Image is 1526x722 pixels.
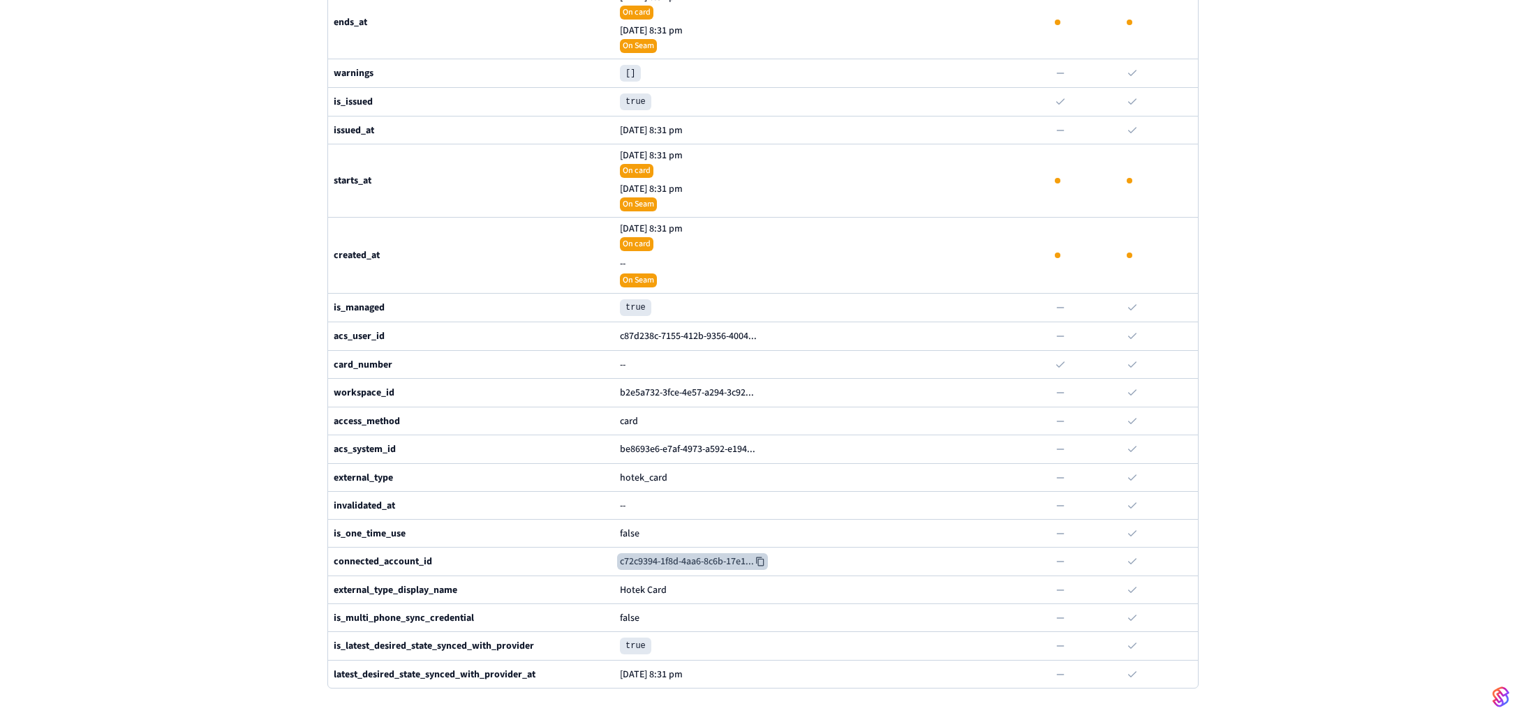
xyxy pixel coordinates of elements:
b: access_method [334,414,400,428]
b: warnings [334,66,373,80]
span: Hotek Card [620,583,667,597]
span: card [620,414,638,428]
b: connected_account_id [334,555,432,569]
pre: true [620,299,651,316]
b: starts_at [334,174,371,188]
span: hotek_card [620,471,667,485]
b: is_managed [334,301,385,315]
button: b2e5a732-3fce-4e57-a294-3c92... [617,384,768,401]
b: acs_user_id [334,329,385,343]
p: On Seam [623,40,654,52]
b: created_at [334,248,380,262]
p: [DATE] 8:31 pm [620,125,683,136]
pre: true [620,93,651,110]
b: invalidated_at [334,499,395,513]
p: On card [623,239,651,250]
span: false [620,611,639,625]
b: card_number [334,358,392,372]
p: [DATE] 8:31 pm [620,223,683,234]
b: external_type [334,471,393,485]
pre: [] [620,65,641,82]
p: On card [623,7,651,18]
p: On card [623,165,651,176]
b: acs_system_id [334,442,396,456]
b: latest_desired_state_synced_with_provider_at [334,668,535,682]
b: is_issued [334,95,373,109]
button: c72c9394-1f8d-4aa6-8c6b-17e1... [617,553,768,570]
b: workspace_id [334,386,394,400]
b: is_latest_desired_state_synced_with_provider [334,639,534,653]
p: [DATE] 8:31 pm [620,183,683,195]
p: [DATE] 8:31 pm [620,669,683,680]
b: ends_at [334,15,367,29]
b: external_type_display_name [334,583,457,597]
button: be8693e6-e7af-4973-a592-e194... [617,441,769,458]
p: On Seam [623,275,654,286]
p: On Seam [623,199,654,210]
b: is_multi_phone_sync_credential [334,611,474,625]
img: SeamLogoGradient.69752ec5.svg [1492,686,1509,708]
span: -- [620,257,683,271]
b: is_one_time_use [334,527,406,541]
span: -- [620,499,625,513]
p: [DATE] 8:31 pm [620,150,683,161]
span: -- [620,358,625,372]
pre: true [620,638,651,654]
button: c87d238c-7155-412b-9356-4004... [617,328,771,345]
p: [DATE] 8:31 pm [620,25,683,36]
b: issued_at [334,123,374,137]
span: false [620,527,639,541]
